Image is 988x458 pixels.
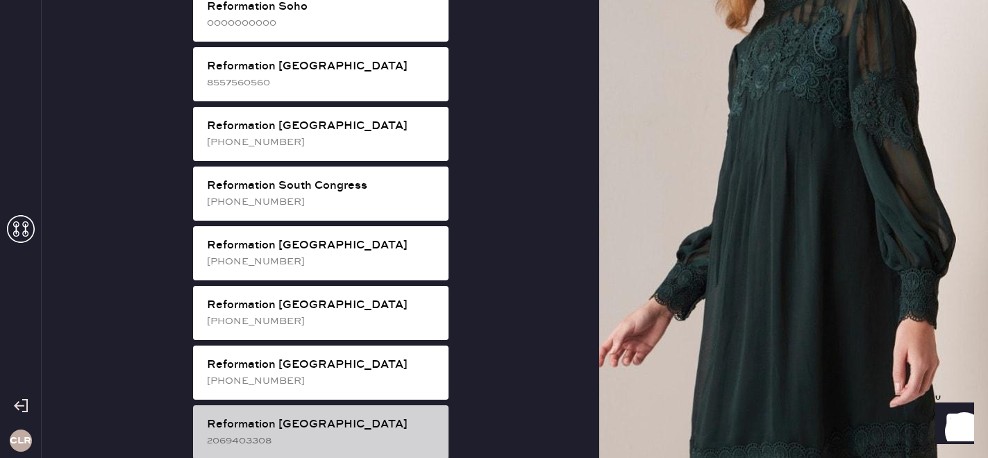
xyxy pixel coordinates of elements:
[207,416,437,433] div: Reformation [GEOGRAPHIC_DATA]
[207,118,437,135] div: Reformation [GEOGRAPHIC_DATA]
[207,15,437,31] div: 0000000000
[207,194,437,210] div: [PHONE_NUMBER]
[207,297,437,314] div: Reformation [GEOGRAPHIC_DATA]
[207,254,437,269] div: [PHONE_NUMBER]
[207,58,437,75] div: Reformation [GEOGRAPHIC_DATA]
[207,135,437,150] div: [PHONE_NUMBER]
[10,436,31,446] h3: CLR
[207,75,437,90] div: 8557560560
[922,396,982,455] iframe: Front Chat
[207,178,437,194] div: Reformation South Congress
[207,433,437,448] div: 2069403308
[207,237,437,254] div: Reformation [GEOGRAPHIC_DATA]
[207,357,437,373] div: Reformation [GEOGRAPHIC_DATA]
[207,314,437,329] div: [PHONE_NUMBER]
[207,373,437,389] div: [PHONE_NUMBER]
